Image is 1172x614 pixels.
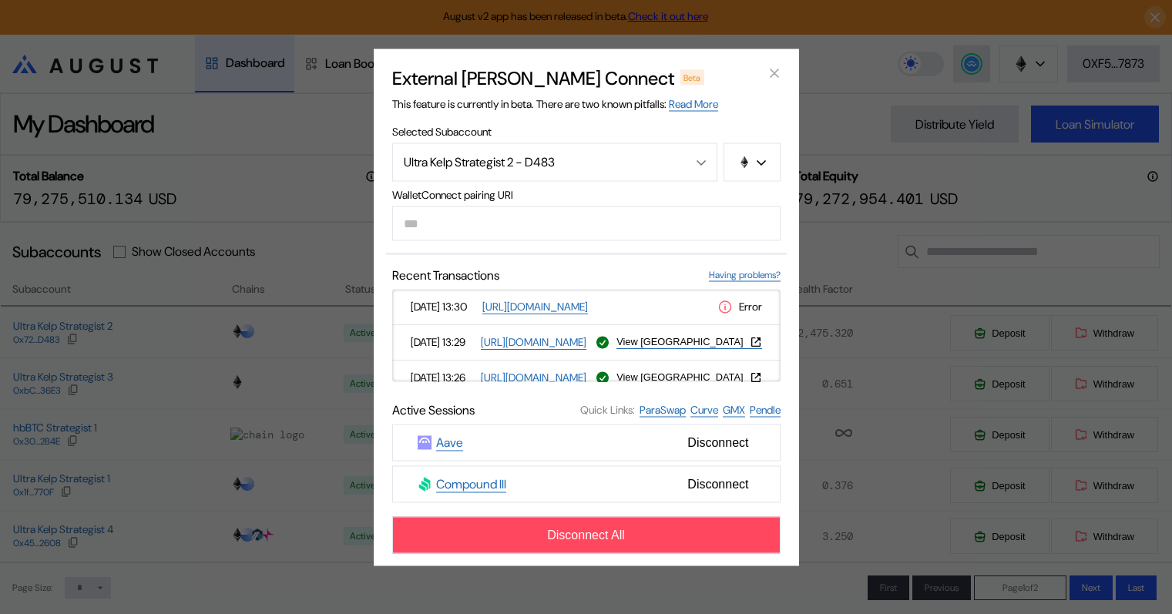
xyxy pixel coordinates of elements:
span: Recent Transactions [392,267,499,283]
button: close modal [762,61,787,86]
a: Pendle [750,402,781,417]
button: Disconnect All [392,516,781,553]
button: Open menu [392,143,717,181]
img: chain logo [738,156,751,168]
a: Curve [690,402,718,417]
a: View [GEOGRAPHIC_DATA] [616,371,761,384]
a: [URL][DOMAIN_NAME] [481,334,586,349]
button: View [GEOGRAPHIC_DATA] [616,371,761,383]
span: WalletConnect pairing URI [392,187,781,201]
div: Error [717,298,762,314]
span: Quick Links: [580,403,635,417]
span: Disconnect All [547,528,625,542]
button: AaveAaveDisconnect [392,424,781,461]
div: Beta [680,69,705,85]
button: Compound IIICompound IIIDisconnect [392,465,781,502]
a: [URL][DOMAIN_NAME] [481,370,586,384]
a: Compound III [436,475,506,492]
span: [DATE] 13:29 [411,335,475,349]
span: Selected Subaccount [392,124,781,138]
a: GMX [723,402,745,417]
img: Compound III [418,477,432,491]
span: Disconnect [681,429,754,455]
img: Aave [418,435,432,449]
h2: External [PERSON_NAME] Connect [392,65,674,89]
button: View [GEOGRAPHIC_DATA] [616,335,761,347]
a: Aave [436,434,463,451]
span: [DATE] 13:30 [411,300,476,314]
span: [DATE] 13:26 [411,371,475,384]
div: Ultra Kelp Strategist 2 - D483 [404,154,673,170]
span: This feature is currently in beta. There are two known pitfalls: [392,96,718,110]
button: chain logo [724,143,781,181]
a: Read More [669,96,718,111]
a: Having problems? [709,268,781,281]
a: ParaSwap [640,402,686,417]
a: [URL][DOMAIN_NAME] [482,299,588,314]
span: Disconnect [681,471,754,497]
span: Active Sessions [392,401,475,418]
